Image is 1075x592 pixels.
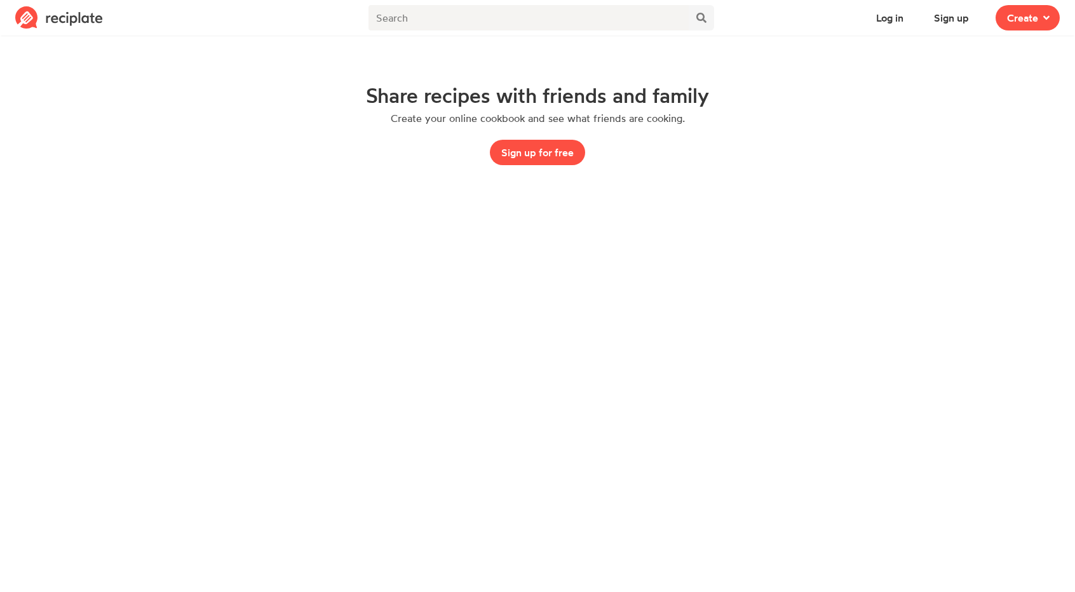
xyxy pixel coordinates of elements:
[996,5,1060,30] button: Create
[865,5,915,30] button: Log in
[1007,10,1038,25] span: Create
[923,5,980,30] button: Sign up
[368,5,689,30] input: Search
[490,140,585,165] button: Sign up for free
[366,84,709,107] h1: Share recipes with friends and family
[15,6,103,29] img: Reciplate
[391,112,685,124] p: Create your online cookbook and see what friends are cooking.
